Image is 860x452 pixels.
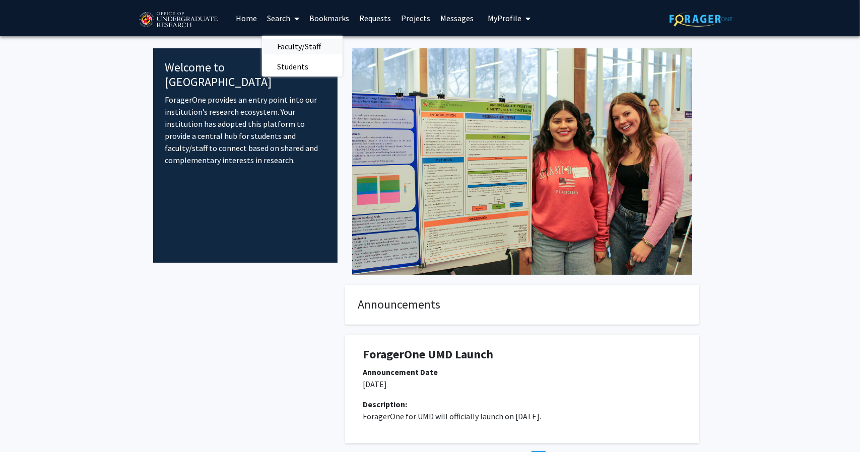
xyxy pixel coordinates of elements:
a: Messages [435,1,479,36]
p: [DATE] [363,378,682,390]
a: Home [231,1,262,36]
span: My Profile [488,13,521,23]
img: Cover Image [352,48,692,275]
a: Bookmarks [304,1,354,36]
div: Announcement Date [363,366,682,378]
a: Search [262,1,304,36]
iframe: Chat [8,407,43,444]
span: Students [262,56,323,77]
a: Projects [396,1,435,36]
p: ForagerOne for UMD will officially launch on [DATE]. [363,410,682,422]
p: ForagerOne provides an entry point into our institution’s research ecosystem. Your institution ha... [165,94,326,166]
a: Faculty/Staff [262,39,343,54]
img: University of Maryland Logo [136,8,221,33]
a: Requests [354,1,396,36]
h4: Announcements [358,297,687,312]
h1: ForagerOne UMD Launch [363,347,682,362]
a: Students [262,59,343,74]
div: Description: [363,398,682,410]
span: Faculty/Staff [262,36,336,56]
h4: Welcome to [GEOGRAPHIC_DATA] [165,60,326,90]
img: ForagerOne Logo [670,11,733,27]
